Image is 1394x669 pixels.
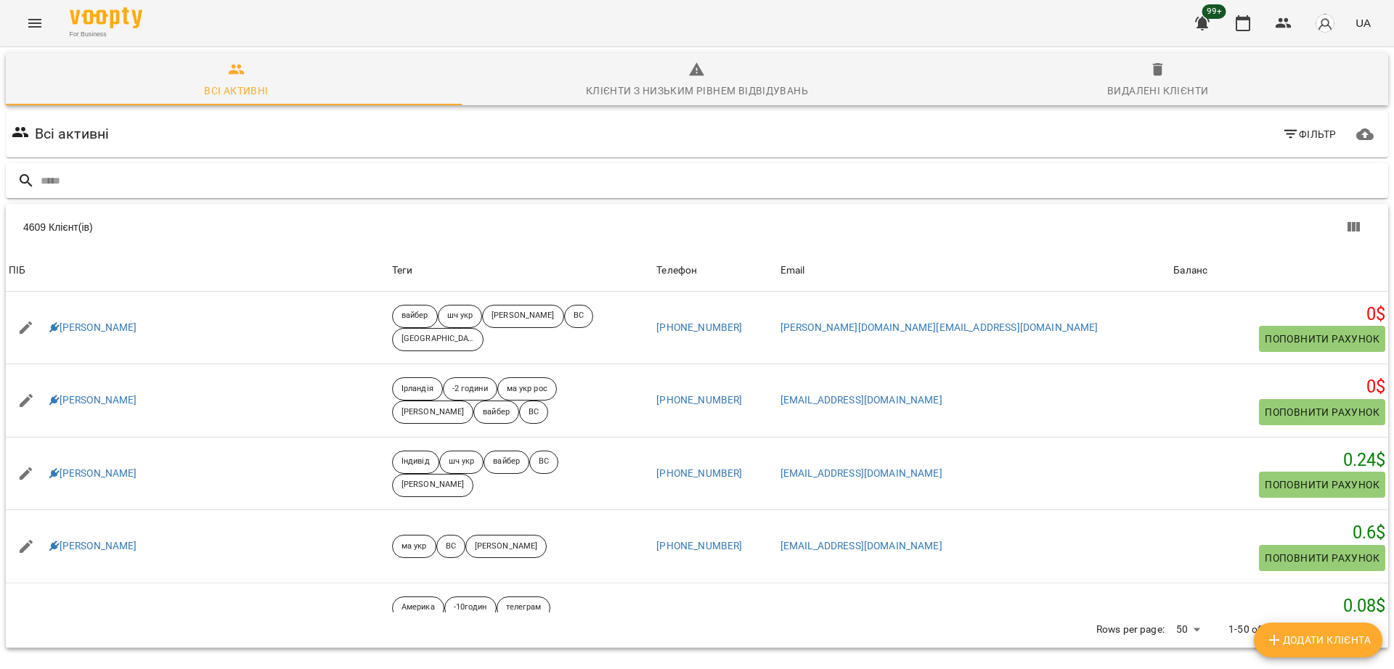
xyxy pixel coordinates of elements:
[392,262,651,279] div: Теги
[586,82,808,99] div: Клієнти з низьким рівнем відвідувань
[1259,545,1385,571] button: Поповнити рахунок
[439,451,484,474] div: шч укр
[497,596,551,620] div: телеграм
[1107,82,1208,99] div: Видалені клієнти
[493,456,520,468] p: вайбер
[70,30,142,39] span: For Business
[6,204,1388,250] div: Table Toolbar
[402,602,435,614] p: Америка
[392,474,473,497] div: [PERSON_NAME]
[402,456,430,468] p: Індивід
[1265,403,1379,421] span: Поповнити рахунок
[392,451,439,474] div: Індивід
[1228,623,1287,637] p: 1-50 of 4609
[656,262,774,279] span: Телефон
[574,310,584,322] p: ВС
[1265,631,1371,649] span: Додати клієнта
[507,383,547,395] p: ма укр рос
[1265,549,1379,567] span: Поповнити рахунок
[392,305,438,328] div: вайбер
[529,451,558,474] div: ВС
[402,541,427,553] p: ма укр
[443,377,497,401] div: -2 години
[1265,476,1379,493] span: Поповнити рахунок
[492,310,554,322] p: [PERSON_NAME]
[780,262,805,279] div: Email
[392,535,436,558] div: ма укр
[656,394,742,406] a: [PHONE_NUMBER]
[506,602,542,614] p: телеграм
[1259,326,1385,352] button: Поповнити рахунок
[402,310,428,322] p: вайбер
[780,540,942,551] a: [EMAIL_ADDRESS][DOMAIN_NAME]
[1276,121,1342,147] button: Фільтр
[1202,4,1226,19] span: 99+
[564,305,593,328] div: ВС
[780,321,1099,333] a: [PERSON_NAME][DOMAIN_NAME][EMAIL_ADDRESS][DOMAIN_NAME]
[1282,126,1337,143] span: Фільтр
[436,535,465,558] div: ВС
[449,456,475,468] p: шч укр
[539,456,549,468] p: ВС
[1336,210,1371,245] button: Показати колонки
[402,479,464,491] p: [PERSON_NAME]
[656,262,697,279] div: Sort
[1173,522,1385,544] h5: 0.6 $
[497,377,557,401] div: ма укр рос
[9,262,25,279] div: Sort
[1096,623,1165,637] p: Rows per page:
[656,467,742,479] a: [PHONE_NUMBER]
[49,467,137,481] a: [PERSON_NAME]
[1173,262,1385,279] span: Баланс
[9,262,386,279] span: ПІБ
[9,262,25,279] div: ПІБ
[656,321,742,333] a: [PHONE_NUMBER]
[452,383,488,395] p: -2 години
[473,401,519,424] div: вайбер
[1254,623,1382,657] button: Додати клієнта
[402,333,474,345] p: [GEOGRAPHIC_DATA]
[1173,595,1385,617] h5: 0.08 $
[529,406,539,419] p: ВС
[23,220,714,234] div: 4609 Клієнт(ів)
[780,262,1168,279] span: Email
[1173,262,1207,279] div: Баланс
[656,540,742,551] a: [PHONE_NUMBER]
[70,7,142,28] img: Voopty Logo
[656,262,697,279] div: Телефон
[1259,399,1385,425] button: Поповнити рахунок
[1336,612,1371,647] button: Next Page
[1350,9,1377,36] button: UA
[392,328,484,351] div: [GEOGRAPHIC_DATA]
[475,541,537,553] p: [PERSON_NAME]
[483,406,510,419] p: вайбер
[204,82,268,99] div: Всі активні
[780,394,942,406] a: [EMAIL_ADDRESS][DOMAIN_NAME]
[49,539,137,554] a: [PERSON_NAME]
[402,383,433,395] p: Ірландія
[482,305,563,328] div: [PERSON_NAME]
[49,393,137,408] a: [PERSON_NAME]
[35,123,110,145] h6: Всі активні
[454,602,487,614] p: -10годин
[392,377,443,401] div: Ірландія
[392,596,444,620] div: Америка
[438,305,483,328] div: шч укр
[1170,619,1205,640] div: 50
[1356,15,1371,30] span: UA
[465,535,547,558] div: [PERSON_NAME]
[392,401,473,424] div: [PERSON_NAME]
[446,541,456,553] p: ВС
[1173,449,1385,472] h5: 0.24 $
[444,596,497,620] div: -10годин
[1315,13,1335,33] img: avatar_s.png
[1265,330,1379,348] span: Поповнити рахунок
[1259,472,1385,498] button: Поповнити рахунок
[447,310,473,322] p: шч укр
[780,262,805,279] div: Sort
[402,406,464,419] p: [PERSON_NAME]
[49,321,137,335] a: [PERSON_NAME]
[1173,262,1207,279] div: Sort
[17,6,52,41] button: Menu
[519,401,548,424] div: ВС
